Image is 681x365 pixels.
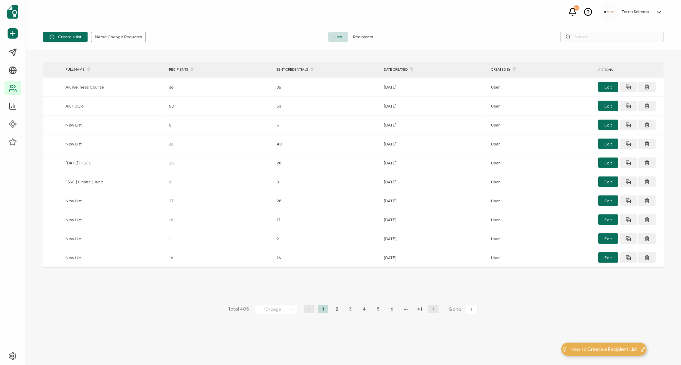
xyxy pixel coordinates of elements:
[574,6,579,10] div: 18
[598,139,618,149] button: Edit
[571,346,637,353] span: How to Create a Recipient List
[318,305,328,313] li: 1
[273,121,380,129] div: 5
[166,121,273,129] div: 5
[62,159,166,167] div: [DATE] | FSCC
[166,235,273,243] div: 1
[273,216,380,224] div: 17
[598,214,618,225] button: Edit
[380,102,488,110] div: [DATE]
[166,140,273,148] div: 33
[598,195,618,206] button: Edit
[332,305,342,313] li: 2
[414,305,425,313] li: 41
[62,102,166,110] div: AK HDCR
[273,235,380,243] div: 2
[380,159,488,167] div: [DATE]
[380,83,488,91] div: [DATE]
[166,83,273,91] div: 36
[488,140,595,148] div: User
[598,233,618,244] button: Edit
[166,197,273,205] div: 27
[273,178,380,186] div: 3
[166,216,273,224] div: 16
[387,305,397,313] li: 6
[380,121,488,129] div: [DATE]
[273,102,380,110] div: 53
[228,305,249,314] span: Total 405
[273,197,380,205] div: 28
[359,305,370,313] li: 4
[273,140,380,148] div: 40
[560,32,664,42] input: Search
[598,158,618,168] button: Edit
[622,9,649,14] h5: Force Science
[488,235,595,243] div: User
[166,159,273,167] div: 25
[348,32,379,42] span: Recipients
[62,235,166,243] div: New List
[595,66,664,74] div: ACTIONS
[380,140,488,148] div: [DATE]
[7,5,18,19] img: sertifier-logomark-colored.svg
[273,64,380,75] div: SENT CREDENTIALS
[273,159,380,167] div: 28
[488,121,595,129] div: User
[488,64,595,75] div: CREATED BY
[380,64,488,75] div: DATE CREATED
[598,101,618,111] button: Edit
[598,120,618,130] button: Edit
[62,140,166,148] div: New List
[345,305,356,313] li: 3
[62,197,166,205] div: New List
[62,254,166,262] div: New List
[95,35,142,39] span: Name Change Requests
[166,254,273,262] div: 16
[254,305,297,314] input: Select
[62,121,166,129] div: New List
[380,216,488,224] div: [DATE]
[328,32,348,42] span: Lists
[166,64,273,75] div: RECIPIENTS
[488,254,595,262] div: User
[49,34,81,40] span: Create a list
[604,11,615,13] img: d96c2383-09d7-413e-afb5-8f6c84c8c5d6.png
[43,32,88,42] button: Create a list
[598,176,618,187] button: Edit
[380,235,488,243] div: [DATE]
[449,305,479,314] span: Go to
[641,347,646,352] img: minimize-icon.svg
[380,254,488,262] div: [DATE]
[380,197,488,205] div: [DATE]
[488,83,595,91] div: User
[488,197,595,205] div: User
[373,305,383,313] li: 5
[62,83,166,91] div: AK Wellness Course
[598,82,618,92] button: Edit
[598,252,618,263] button: Edit
[488,102,595,110] div: User
[166,102,273,110] div: 50
[273,254,380,262] div: 16
[62,216,166,224] div: New List
[166,178,273,186] div: 3
[62,178,166,186] div: FSSC | Online | June
[380,178,488,186] div: [DATE]
[488,216,595,224] div: User
[488,178,595,186] div: User
[62,64,166,75] div: FULL NAME
[488,159,595,167] div: User
[91,32,146,42] button: Name Change Requests
[273,83,380,91] div: 36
